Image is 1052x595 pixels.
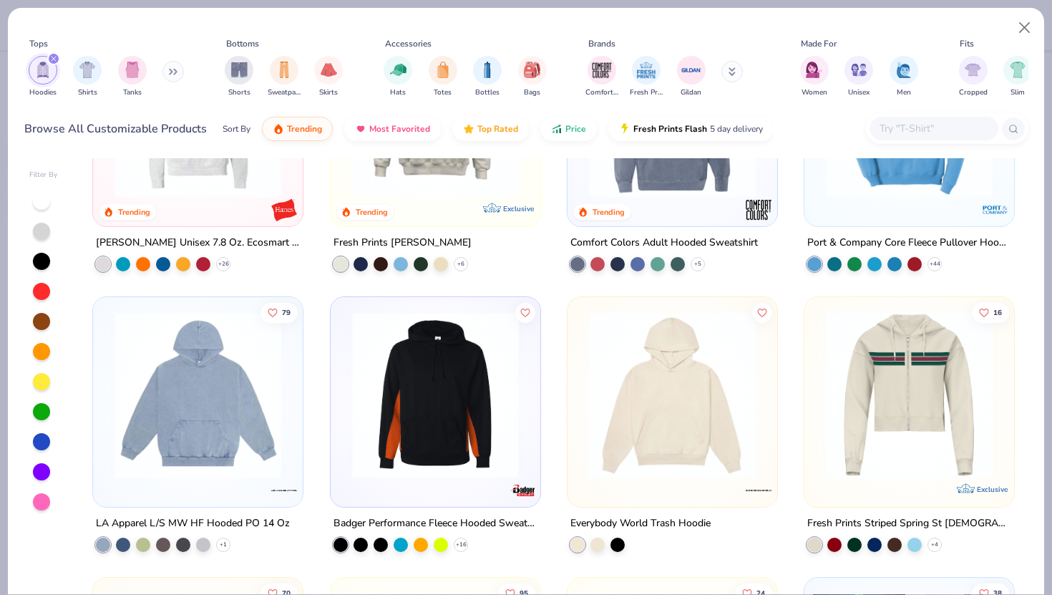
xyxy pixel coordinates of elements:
[473,56,502,98] div: filter for Bottles
[540,117,597,141] button: Price
[463,123,474,135] img: TopRated.gif
[570,515,711,533] div: Everybody World Trash Hoodie
[710,121,763,137] span: 5 day delivery
[96,234,300,252] div: [PERSON_NAME] Unisex 7.8 Oz. Ecosmart 50/50 Pullover Hooded Sweatshirt
[931,541,938,549] span: + 4
[24,120,207,137] div: Browse All Customizable Products
[960,37,974,50] div: Fits
[752,302,772,322] button: Like
[385,37,432,50] div: Accessories
[744,195,773,224] img: Comfort Colors logo
[344,117,441,141] button: Most Favorited
[630,87,663,98] span: Fresh Prints
[477,123,518,135] span: Top Rated
[844,56,873,98] div: filter for Unisex
[570,234,758,252] div: Comfort Colors Adult Hooded Sweatshirt
[314,56,343,98] div: filter for Skirts
[29,56,57,98] button: filter button
[635,59,657,81] img: Fresh Prints Image
[897,87,911,98] span: Men
[518,56,547,98] div: filter for Bags
[801,37,837,50] div: Made For
[276,62,292,78] img: Sweatpants Image
[807,515,1011,533] div: Fresh Prints Striped Spring St [DEMOGRAPHIC_DATA] Zip Up Hoodie
[262,117,333,141] button: Trending
[1010,62,1026,78] img: Slim Image
[314,56,343,98] button: filter button
[1003,56,1032,98] button: filter button
[630,56,663,98] div: filter for Fresh Prints
[220,541,227,549] span: + 1
[457,260,464,269] span: + 6
[333,234,472,252] div: Fresh Prints [PERSON_NAME]
[226,37,259,50] div: Bottoms
[125,62,140,78] img: Tanks Image
[507,476,536,505] img: Badger logo
[473,56,502,98] button: filter button
[390,87,406,98] span: Hats
[515,302,535,322] button: Like
[107,30,288,197] img: fe3aba7b-4693-4b3e-ab95-a32d4261720b
[677,56,706,98] div: filter for Gildan
[273,123,284,135] img: trending.gif
[959,56,988,98] div: filter for Cropped
[455,541,466,549] span: + 16
[268,56,301,98] button: filter button
[633,123,707,135] span: Fresh Prints Flash
[819,30,1000,197] img: 1593a31c-dba5-4ff5-97bf-ef7c6ca295f9
[268,56,301,98] div: filter for Sweatpants
[355,123,366,135] img: most_fav.gif
[225,56,253,98] div: filter for Shorts
[429,56,457,98] div: filter for Totes
[35,62,51,78] img: Hoodies Image
[878,120,988,137] input: Try "T-Shirt"
[345,30,526,197] img: 4cba63b0-d7b1-4498-a49e-d83b35899c19
[977,485,1008,494] span: Exclusive
[524,87,540,98] span: Bags
[959,56,988,98] button: filter button
[271,476,299,505] img: LA Apparel logo
[582,30,763,197] img: ff9285ed-6195-4d41-bd6b-4a29e0566347
[1011,14,1038,42] button: Close
[384,56,412,98] button: filter button
[118,56,147,98] div: filter for Tanks
[518,56,547,98] button: filter button
[896,62,912,78] img: Men Image
[29,87,57,98] span: Hoodies
[268,87,301,98] span: Sweatpants
[588,37,615,50] div: Brands
[972,302,1009,322] button: Like
[565,123,586,135] span: Price
[223,122,250,135] div: Sort By
[619,123,630,135] img: flash.gif
[452,117,529,141] button: Top Rated
[526,311,707,478] img: 34266a24-fdbe-4e92-b6c5-f7042a75236f
[435,62,451,78] img: Totes Image
[965,62,981,78] img: Cropped Image
[78,87,97,98] span: Shirts
[630,56,663,98] button: filter button
[608,117,774,141] button: Fresh Prints Flash5 day delivery
[930,260,940,269] span: + 44
[321,62,337,78] img: Skirts Image
[681,59,702,81] img: Gildan Image
[993,309,1002,316] span: 16
[29,56,57,98] div: filter for Hoodies
[429,56,457,98] button: filter button
[1010,87,1025,98] span: Slim
[681,87,701,98] span: Gildan
[107,311,288,478] img: 87e880e6-b044-41f2-bd6d-2f16fa336d36
[319,87,338,98] span: Skirts
[96,515,290,533] div: LA Apparel L/S MW HF Hooded PO 14 Oz
[123,87,142,98] span: Tanks
[582,311,763,478] img: 073899b8-4918-4d08-a7c8-85e0c44b2f86
[434,87,452,98] span: Totes
[384,56,412,98] div: filter for Hats
[981,195,1010,224] img: Port & Company logo
[800,56,829,98] div: filter for Women
[73,56,102,98] button: filter button
[890,56,918,98] button: filter button
[333,515,537,533] div: Badger Performance Fleece Hooded Sweatshirt
[526,30,707,197] img: 4056525b-e9ee-4048-b5f4-b096bfc2f1de
[802,87,827,98] span: Women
